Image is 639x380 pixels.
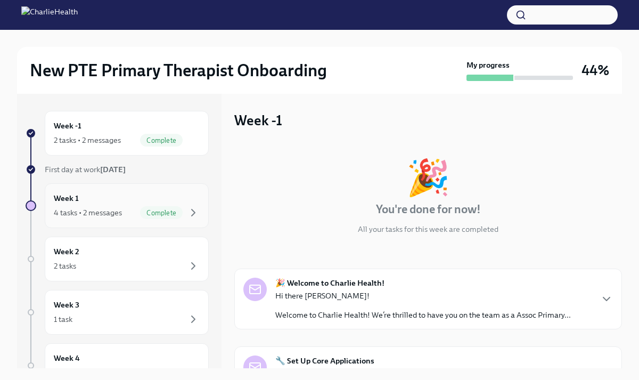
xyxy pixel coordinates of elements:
[54,120,81,132] h6: Week -1
[234,111,282,130] h3: Week -1
[54,192,79,204] h6: Week 1
[30,60,327,81] h2: New PTE Primary Therapist Onboarding
[275,278,384,288] strong: 🎉 Welcome to Charlie Health!
[26,290,209,335] a: Week 31 task
[54,246,79,257] h6: Week 2
[21,6,78,23] img: CharlieHealth
[275,290,571,301] p: Hi there [PERSON_NAME]!
[376,201,481,217] h4: You're done for now!
[100,165,126,174] strong: [DATE]
[54,135,121,145] div: 2 tasks • 2 messages
[54,299,79,311] h6: Week 3
[406,160,450,195] div: 🎉
[54,352,80,364] h6: Week 4
[26,237,209,281] a: Week 22 tasks
[54,314,72,325] div: 1 task
[581,61,609,80] h3: 44%
[54,207,122,218] div: 4 tasks • 2 messages
[466,60,510,70] strong: My progress
[45,165,126,174] span: First day at work
[275,310,571,320] p: Welcome to Charlie Health! We’re thrilled to have you on the team as a Assoc Primary...
[26,164,209,175] a: First day at work[DATE]
[54,367,72,378] div: 1 task
[140,136,183,144] span: Complete
[54,261,76,271] div: 2 tasks
[140,209,183,217] span: Complete
[275,355,374,366] strong: 🔧 Set Up Core Applications
[358,224,498,235] p: All your tasks for this week are completed
[26,111,209,156] a: Week -12 tasks • 2 messagesComplete
[26,183,209,228] a: Week 14 tasks • 2 messagesComplete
